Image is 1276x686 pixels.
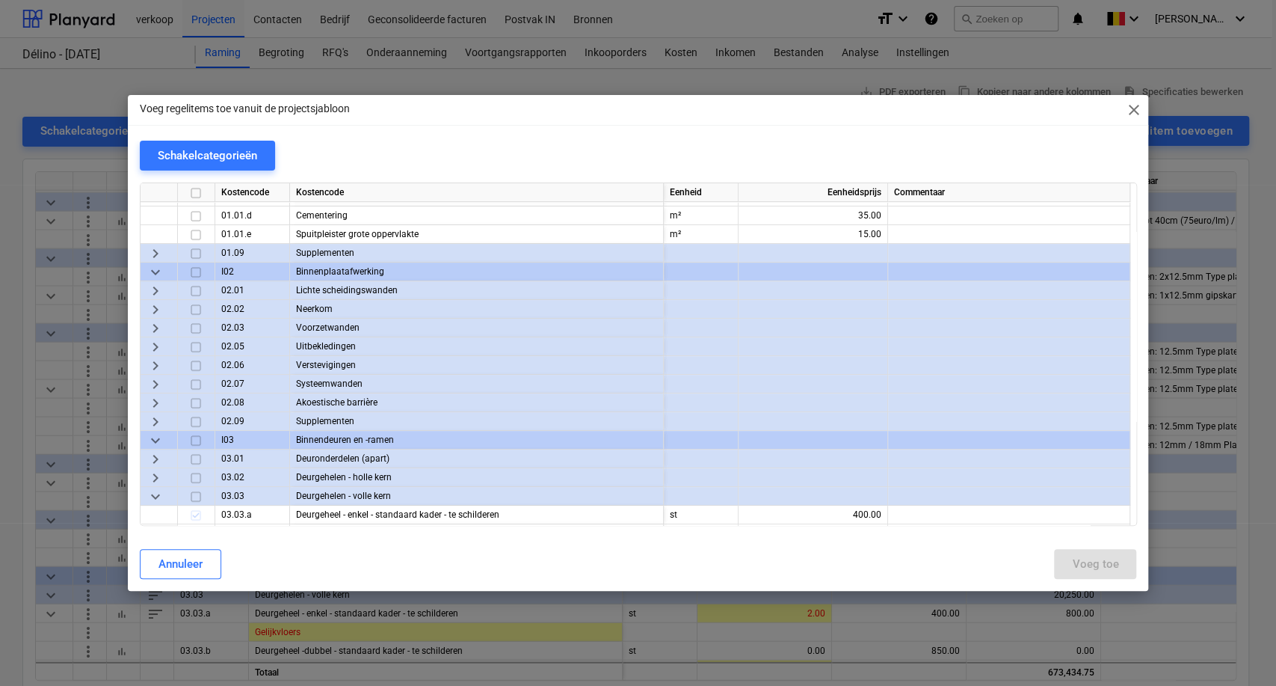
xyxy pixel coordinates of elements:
[147,282,164,300] span: keyboard_arrow_right
[290,487,664,506] div: Deurgehelen - volle kern
[140,101,350,117] p: Voeg regelitems toe vanuit de projectsjabloon
[290,319,664,337] div: Voorzetwanden
[290,183,664,202] div: Kostencode
[739,183,888,202] div: Eenheidsprijs
[888,183,1130,202] div: Commentaar
[215,412,290,431] div: 02.09
[290,300,664,319] div: Neerkom
[215,356,290,375] div: 02.06
[147,432,164,450] span: keyboard_arrow_down
[664,506,739,524] div: st
[140,141,275,171] button: Schakelcategorieën
[215,206,290,225] div: 01.01.d
[147,301,164,319] span: keyboard_arrow_right
[290,356,664,375] div: Verstevigingen
[215,319,290,337] div: 02.03
[215,450,290,468] div: 03.01
[147,488,164,506] span: keyboard_arrow_down
[147,338,164,356] span: keyboard_arrow_right
[290,337,664,356] div: Uitbekledingen
[664,225,739,244] div: m²
[147,413,164,431] span: keyboard_arrow_right
[290,225,664,244] div: Spuitpleister grote oppervlakte
[664,183,739,202] div: Eenheid
[745,225,881,244] div: 15.00
[158,146,257,165] div: Schakelcategorieën
[215,244,290,263] div: 01.09
[215,375,290,393] div: 02.07
[290,450,664,468] div: Deuronderdelen (apart)
[147,357,164,375] span: keyboard_arrow_right
[140,549,221,579] button: Annuleer
[215,393,290,412] div: 02.08
[215,487,290,506] div: 03.03
[147,376,164,393] span: keyboard_arrow_right
[290,263,664,281] div: Binnenplaatafwerking
[290,468,664,487] div: Deurgehelen - holle kern
[290,244,664,263] div: Supplementen
[215,225,290,244] div: 01.01.e
[745,206,881,225] div: 35.00
[147,469,164,487] span: keyboard_arrow_right
[215,524,290,543] div: 03.03.b
[215,263,290,281] div: I02
[745,506,881,524] div: 400.00
[290,412,664,431] div: Supplementen
[664,524,739,543] div: st
[215,300,290,319] div: 02.02
[290,393,664,412] div: Akoestische barrière
[147,245,164,263] span: keyboard_arrow_right
[215,183,290,202] div: Kostencode
[215,281,290,300] div: 02.01
[290,375,664,393] div: Systeemwanden
[147,319,164,337] span: keyboard_arrow_right
[290,506,664,524] div: Deurgeheel - enkel - standaard kader - te schilderen
[1124,101,1142,119] span: close
[290,431,664,450] div: Binnendeuren en -ramen
[215,337,290,356] div: 02.05
[290,206,664,225] div: Cementering
[147,450,164,468] span: keyboard_arrow_right
[147,394,164,412] span: keyboard_arrow_right
[158,554,203,574] div: Annuleer
[745,524,881,543] div: 850.00
[147,263,164,281] span: keyboard_arrow_down
[290,524,664,543] div: Deurgeheel -dubbel - standaard kader - te schilderen
[215,506,290,524] div: 03.03.a
[215,468,290,487] div: 03.02
[215,431,290,450] div: I03
[664,206,739,225] div: m²
[290,281,664,300] div: Lichte scheidingswanden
